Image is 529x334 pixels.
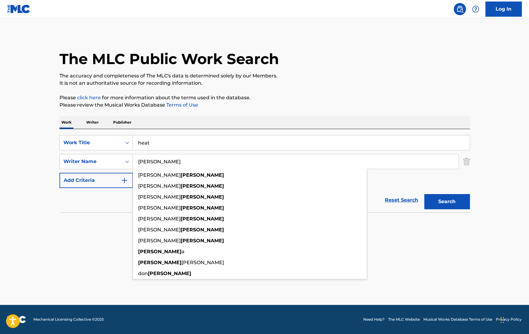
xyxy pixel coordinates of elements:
a: Reset Search [382,193,421,207]
span: [PERSON_NAME] [181,260,224,265]
strong: [PERSON_NAME] [181,183,224,189]
a: Need Help? [363,317,385,322]
iframe: Chat Widget [499,305,529,334]
form: Search Form [59,135,470,212]
p: Work [59,116,73,129]
a: click here [77,95,101,101]
strong: [PERSON_NAME] [181,205,224,211]
a: Log In [485,2,522,17]
p: Publisher [111,116,133,129]
img: search [456,5,463,13]
strong: [PERSON_NAME] [181,238,224,244]
p: Writer [84,116,100,129]
a: The MLC Website [388,317,420,322]
div: Help [470,3,482,15]
p: Please review the Musical Works Database [59,101,470,109]
span: [PERSON_NAME] [138,238,181,244]
strong: [PERSON_NAME] [138,260,181,265]
img: 9d2ae6d4665cec9f34b9.svg [121,177,128,184]
span: [PERSON_NAME] [138,183,181,189]
div: Writer Name [63,158,118,165]
p: It is not an authoritative source for recording information. [59,80,470,87]
strong: [PERSON_NAME] [148,271,191,276]
a: Public Search [454,3,466,15]
strong: [PERSON_NAME] [138,249,181,254]
img: logo [7,316,26,323]
button: Search [424,194,470,209]
a: Privacy Policy [496,317,522,322]
strong: [PERSON_NAME] [181,216,224,222]
div: Work Title [63,139,118,146]
p: The accuracy and completeness of The MLC's data is determined solely by our Members. [59,72,470,80]
span: [PERSON_NAME] [138,194,181,200]
img: help [472,5,479,13]
strong: [PERSON_NAME] [181,172,224,178]
span: Mechanical Licensing Collective © 2025 [33,317,104,322]
span: [PERSON_NAME] [138,205,181,211]
div: Drag [500,311,504,329]
strong: [PERSON_NAME] [181,227,224,233]
span: [PERSON_NAME] [138,172,181,178]
a: Musical Works Database Terms of Use [423,317,492,322]
span: a [181,249,185,254]
strong: [PERSON_NAME] [181,194,224,200]
span: [PERSON_NAME] [138,227,181,233]
h1: The MLC Public Work Search [59,50,279,68]
img: MLC Logo [7,5,31,13]
span: [PERSON_NAME] [138,216,181,222]
span: don [138,271,148,276]
p: Please for more information about the terms used in the database. [59,94,470,101]
a: Terms of Use [165,102,198,108]
img: Delete Criterion [463,154,470,169]
button: Add Criteria [59,173,133,188]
